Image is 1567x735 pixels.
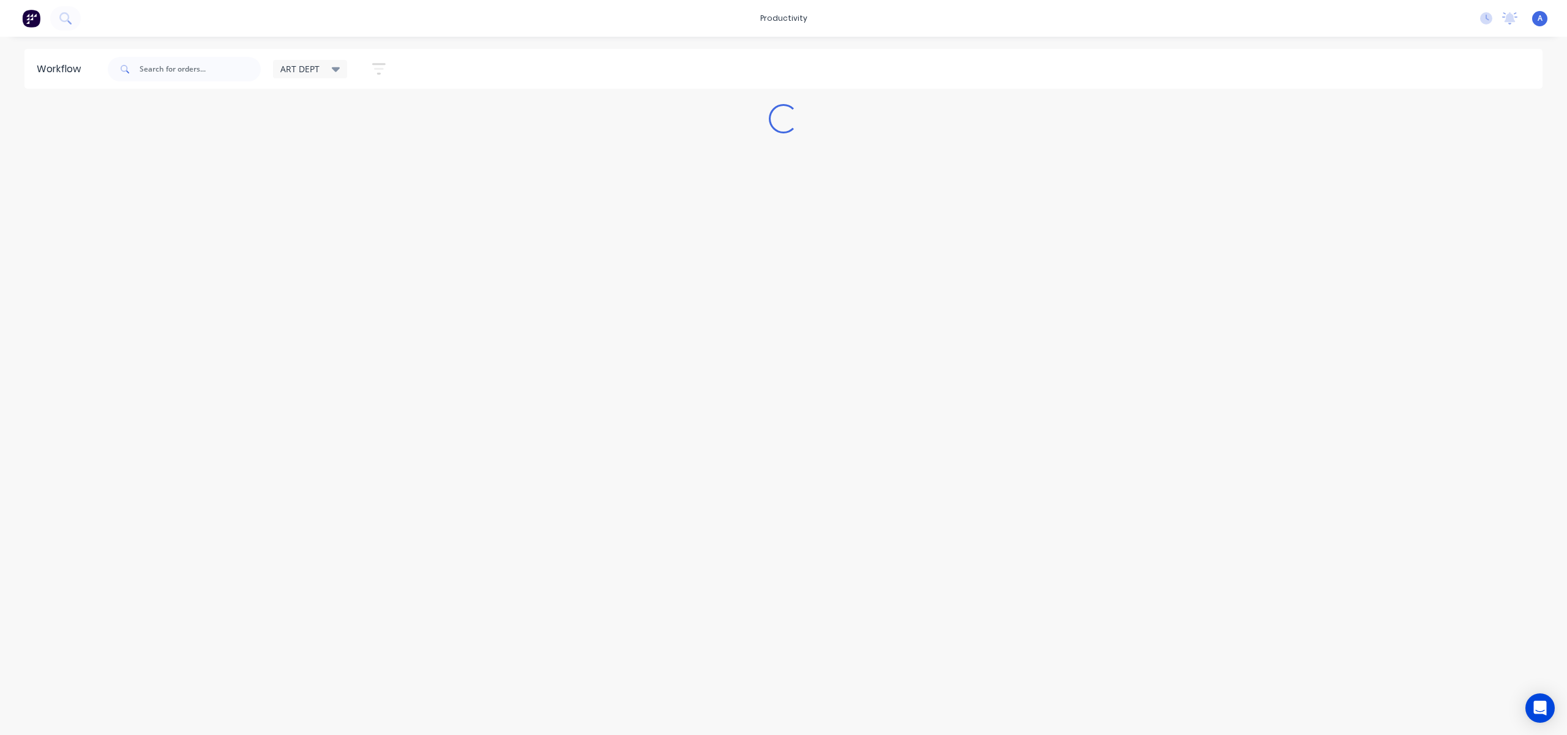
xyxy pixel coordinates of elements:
div: Workflow [37,62,87,76]
div: productivity [754,9,813,28]
input: Search for orders... [140,57,261,81]
img: Factory [22,9,40,28]
span: A [1538,13,1543,24]
div: Open Intercom Messenger [1525,693,1555,723]
span: ART DEPT [280,62,320,75]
